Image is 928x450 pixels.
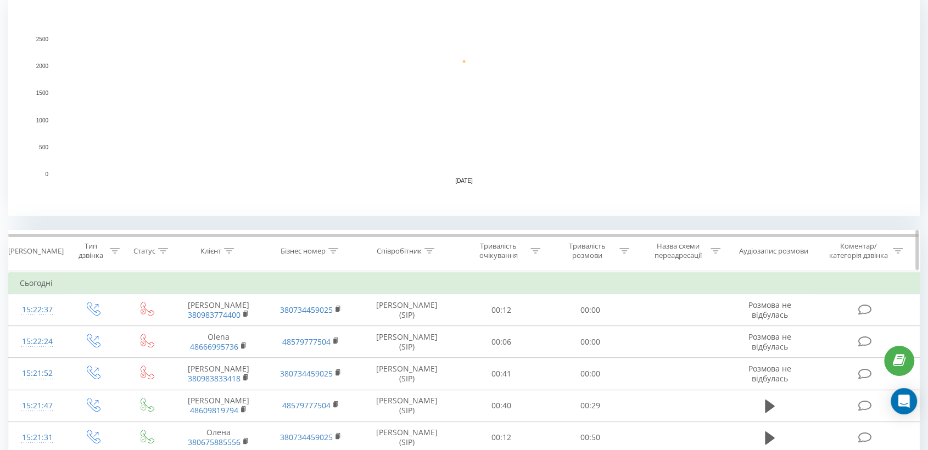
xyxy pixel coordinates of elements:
div: 15:21:47 [20,395,54,417]
div: Бізнес номер [281,246,326,256]
div: Тип дзвінка [75,241,107,260]
a: 380734459025 [280,368,333,379]
a: 380983833418 [188,373,241,384]
text: 0 [45,171,48,177]
td: 00:40 [457,390,546,421]
td: [PERSON_NAME] (SIP) [357,326,456,358]
td: Olena [172,326,265,358]
text: 1000 [36,117,49,123]
div: Тривалість очікування [469,241,528,260]
text: 2000 [36,63,49,69]
td: [PERSON_NAME] (SIP) [357,358,456,390]
div: 15:21:52 [20,363,54,384]
div: 15:22:37 [20,299,54,320]
td: 00:00 [546,326,635,358]
td: 00:41 [457,358,546,390]
td: [PERSON_NAME] [172,390,265,421]
a: 48666995736 [190,341,238,352]
div: Клієнт [200,246,221,256]
text: 500 [39,144,48,150]
div: Статус [133,246,155,256]
div: Коментар/категорія дзвінка [826,241,890,260]
a: 380734459025 [280,432,333,442]
td: [PERSON_NAME] [172,358,265,390]
div: 15:22:24 [20,331,54,352]
div: Тривалість розмови [558,241,617,260]
span: Розмова не відбулась [748,363,791,384]
span: Розмова не відбулась [748,300,791,320]
text: 1500 [36,91,49,97]
div: Open Intercom Messenger [891,388,917,414]
td: [PERSON_NAME] (SIP) [357,294,456,326]
a: 48609819794 [190,405,238,415]
td: Сьогодні [9,272,920,294]
td: 00:06 [457,326,546,358]
div: [PERSON_NAME] [8,246,64,256]
div: Співробітник [377,246,422,256]
a: 48579777504 [282,336,331,347]
div: 15:21:31 [20,427,54,448]
a: 380983774400 [188,310,241,320]
td: 00:00 [546,358,635,390]
a: 380734459025 [280,305,333,315]
td: [PERSON_NAME] (SIP) [357,390,456,421]
a: 48579777504 [282,400,331,410]
td: 00:12 [457,294,546,326]
div: Назва схеми переадресації [649,241,708,260]
text: 2500 [36,36,49,42]
td: [PERSON_NAME] [172,294,265,326]
div: Аудіозапис розмови [739,246,808,256]
a: 380675885556 [188,437,241,447]
td: 00:00 [546,294,635,326]
text: [DATE] [455,178,473,184]
td: 00:29 [546,390,635,421]
span: Розмова не відбулась [748,331,791,352]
